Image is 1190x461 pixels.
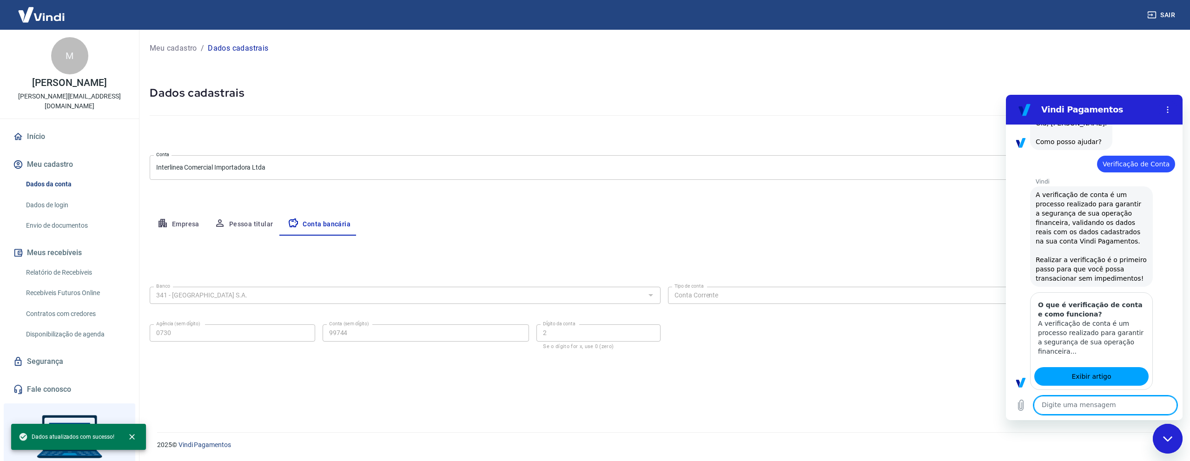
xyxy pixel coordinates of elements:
span: Dados atualizados com sucesso! [19,432,114,441]
img: Vindi [11,0,72,29]
a: Envio de documentos [22,216,128,235]
a: Recebíveis Futuros Online [22,283,128,303]
a: Vindi Pagamentos [178,441,231,448]
p: 2025 © [157,440,1168,450]
button: Sair [1145,7,1179,24]
button: close [122,427,142,447]
div: M [51,37,88,74]
p: Dados cadastrais [208,43,268,54]
a: Dados da conta [22,175,128,194]
iframe: Janela de mensagens [1006,95,1183,420]
a: Disponibilização de agenda [22,325,128,344]
label: Dígito da conta [543,320,575,327]
button: Meu cadastro [11,154,128,175]
p: / [201,43,204,54]
div: Interlinea Comercial Importadora Ltda [150,155,1179,180]
a: Fale conosco [11,379,128,400]
h5: Dados cadastrais [150,86,1179,100]
label: Banco [156,283,170,290]
label: Conta [156,151,169,158]
p: [PERSON_NAME] [32,78,106,88]
p: [PERSON_NAME][EMAIL_ADDRESS][DOMAIN_NAME] [7,92,132,111]
a: Dados de login [22,196,128,215]
a: Meu cadastro [150,43,197,54]
a: Relatório de Recebíveis [22,263,128,282]
p: Se o dígito for x, use 0 (zero) [543,343,654,349]
a: Segurança [11,351,128,372]
a: Contratos com credores [22,304,128,323]
label: Agência (sem dígito) [156,320,200,327]
button: Conta bancária [280,213,358,236]
button: Pessoa titular [207,213,281,236]
button: Meus recebíveis [11,243,128,263]
button: Empresa [150,213,207,236]
label: Conta (sem dígito) [329,320,369,327]
iframe: Botão para abrir a janela de mensagens, conversa em andamento [1153,424,1183,454]
label: Tipo de conta [674,283,704,290]
a: Início [11,126,128,147]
